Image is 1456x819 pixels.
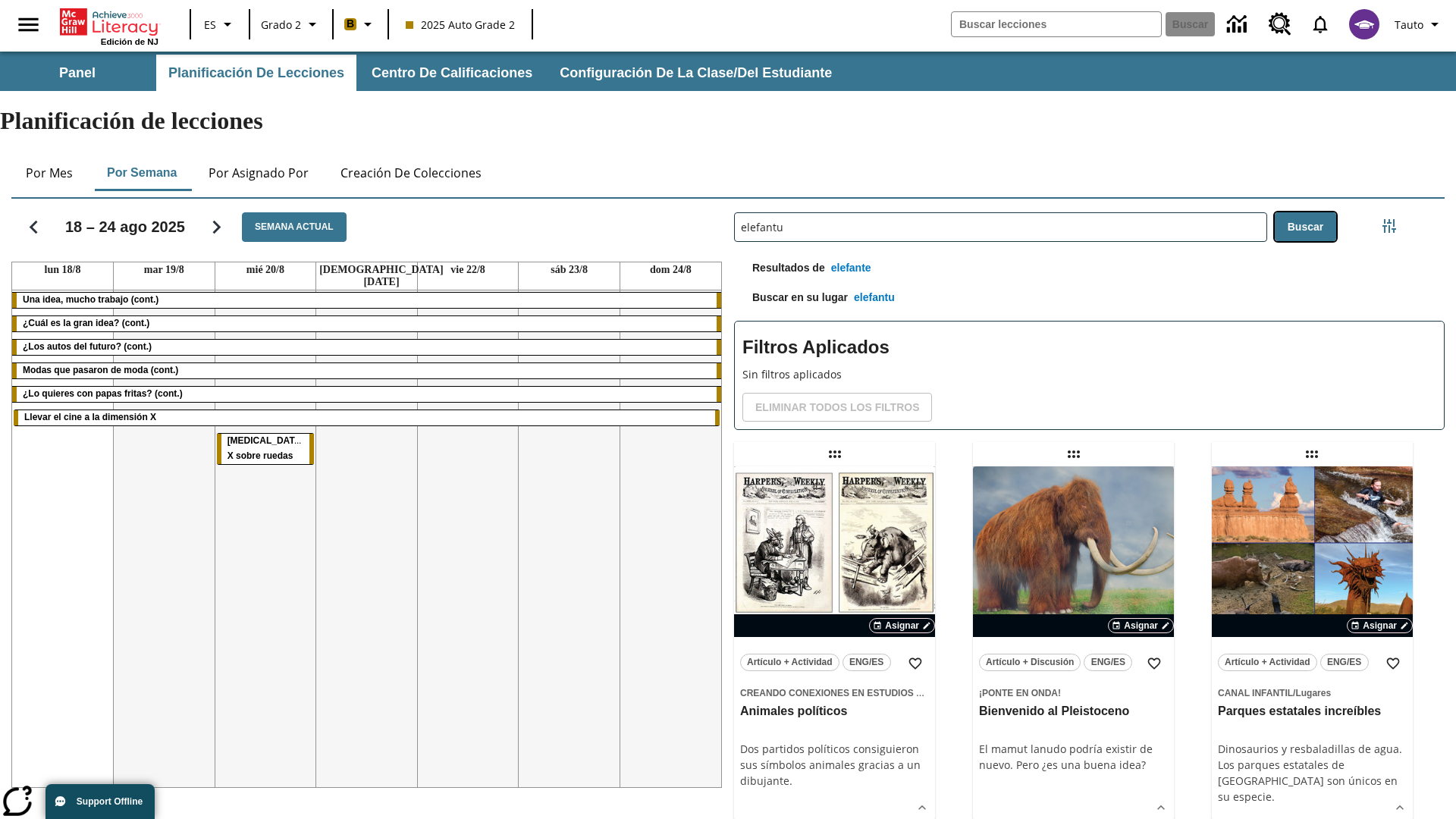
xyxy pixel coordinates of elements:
span: Asignar [1363,619,1397,632]
a: Notificaciones [1301,5,1340,44]
button: Centro de calificaciones [359,55,544,91]
div: Lección arrastrable: Animales políticos [823,442,847,466]
span: Creando conexiones en Estudios Sociales [740,688,962,698]
span: Artículo + Actividad [1225,654,1310,670]
h3: Bienvenido al Pleistoceno [979,704,1168,720]
button: Artículo + Actividad [740,654,839,671]
button: Asignar Elegir fechas [1108,618,1174,633]
div: Llevar el cine a la dimensión X [14,410,720,425]
button: ENG/ES [1320,654,1369,671]
button: Por semana [95,155,189,191]
h3: Parques estatales increíbles [1218,704,1407,720]
h3: Animales políticos [740,704,929,720]
span: Modas que pasaron de moda (cont.) [23,365,178,375]
button: Ver más [911,796,934,819]
button: Artículo + Actividad [1218,654,1317,671]
span: Support Offline [77,796,143,807]
div: Una idea, mucho trabajo (cont.) [12,293,721,308]
div: Dinosaurios y resbaladillas de agua. Los parques estatales de [GEOGRAPHIC_DATA] son únicos en su ... [1218,741,1407,805]
button: Por asignado por [196,155,321,191]
button: Creación de colecciones [328,155,494,191]
button: Semana actual [242,212,347,242]
span: B [347,14,354,33]
div: Filtros Aplicados [734,321,1445,430]
div: Lección arrastrable: Bienvenido al Pleistoceno [1062,442,1086,466]
button: Planificación de lecciones [156,55,356,91]
div: Modas que pasaron de moda (cont.) [12,363,721,378]
a: 18 de agosto de 2025 [42,262,84,278]
button: Buscar [1275,212,1336,242]
span: Tema: Canal Infantil/Lugares [1218,684,1407,701]
span: Llevar el cine a la dimensión X [24,412,156,422]
button: Menú lateral de filtros [1374,211,1404,241]
div: Dos partidos políticos consiguieron sus símbolos animales gracias a un dibujante. [740,741,929,789]
a: 23 de agosto de 2025 [548,262,591,278]
a: 20 de agosto de 2025 [243,262,287,278]
button: Configuración de la clase/del estudiante [548,55,844,91]
button: Añadir a mis Favoritas [1141,650,1168,677]
button: Asignar Elegir fechas [1347,618,1413,633]
p: Resultados de [734,260,825,284]
div: ¿Los autos del futuro? (cont.) [12,340,721,355]
span: Grado 2 [261,17,301,33]
button: Abrir el menú lateral [6,2,51,47]
button: Grado: Grado 2, Elige un grado [255,11,328,38]
span: / [1293,688,1295,698]
a: Centro de información [1218,4,1260,45]
a: 21 de agosto de 2025 [316,262,447,290]
button: Regresar [14,208,53,246]
span: Artículo + Actividad [747,654,833,670]
span: Asignar [885,619,919,632]
button: Seguir [197,208,236,246]
input: Buscar campo [952,12,1161,36]
a: 22 de agosto de 2025 [447,262,488,278]
span: Canal Infantil [1218,688,1293,698]
span: Lugares [1295,688,1331,698]
a: 24 de agosto de 2025 [647,262,695,278]
span: ¿Cuál es la gran idea? (cont.) [23,318,149,328]
button: Panel [2,55,153,91]
span: Tema: Creando conexiones en Estudios Sociales/Historia de Estados Unidos I [740,684,929,701]
p: Sin filtros aplicados [742,366,1436,382]
span: Tauto [1395,17,1423,33]
span: Tema: ¡Ponte en onda!/null [979,684,1168,701]
span: ENG/ES [1327,654,1361,670]
span: Artículo + Discusión [986,654,1074,670]
div: Rayos X sobre ruedas [217,434,315,464]
button: Por mes [11,155,87,191]
button: Añadir a mis Favoritas [1379,650,1407,677]
a: Portada [60,7,158,37]
span: 2025 Auto Grade 2 [406,17,515,33]
h2: Filtros Aplicados [742,329,1436,366]
span: ENG/ES [849,654,883,670]
p: Buscar en su lugar [734,290,848,313]
a: 19 de agosto de 2025 [141,262,187,278]
div: Portada [60,5,158,46]
a: Centro de recursos, Se abrirá en una pestaña nueva. [1260,4,1301,45]
div: Lección arrastrable: Parques estatales increíbles [1300,442,1324,466]
span: ENG/ES [1091,654,1125,670]
div: ¿Lo quieres con papas fritas? (cont.) [12,387,721,402]
div: El mamut lanudo podría existir de nuevo. Pero ¿es una buena idea? [979,741,1168,773]
span: Una idea, mucho trabajo (cont.) [23,294,158,305]
span: ES [204,17,216,33]
button: Perfil/Configuración [1389,11,1450,38]
button: Boost El color de la clase es anaranjado claro. Cambiar el color de la clase. [338,11,383,38]
button: ENG/ES [1084,654,1132,671]
button: Asignar Elegir fechas [869,618,935,633]
h2: 18 – 24 ago 2025 [65,218,185,236]
span: ¿Lo quieres con papas fritas? (cont.) [23,388,183,399]
button: Support Offline [45,784,155,819]
input: Buscar lecciones [735,213,1266,241]
span: ¿Los autos del futuro? (cont.) [23,341,152,352]
img: avatar image [1349,9,1379,39]
button: Ver más [1150,796,1172,819]
button: Añadir a mis Favoritas [902,650,929,677]
button: elefantu [848,284,901,312]
button: Escoja un nuevo avatar [1340,5,1389,44]
button: Ver más [1389,796,1411,819]
span: Rayos X sobre ruedas [227,434,304,461]
button: elefante [825,254,877,282]
div: ¿Cuál es la gran idea? (cont.) [12,316,721,331]
button: Lenguaje: ES, Selecciona un idioma [196,11,244,38]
